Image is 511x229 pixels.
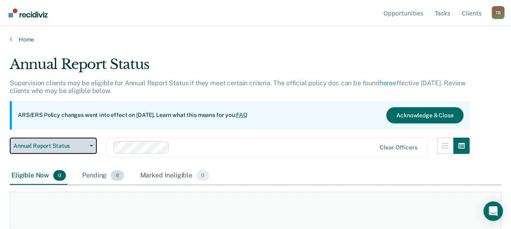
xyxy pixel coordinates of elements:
[18,111,247,119] p: ARS/ERS Policy changes went into effect on [DATE]. Learn what this means for you:
[80,167,125,185] div: Pending8
[10,79,465,95] p: Supervision clients may be eligible for Annual Report Status if they meet certain criteria. The o...
[13,143,87,149] span: Annual Report Status
[386,107,463,123] button: Acknowledge & Close
[483,201,503,221] div: Open Intercom Messenger
[53,170,66,181] span: 0
[196,170,209,181] span: 0
[111,170,124,181] span: 8
[380,79,393,87] a: here
[139,167,211,185] div: Marked Ineligible0
[9,9,48,17] img: Recidiviz
[10,36,501,43] a: Home
[10,138,97,154] button: Annual Report Status
[236,112,248,118] a: FAQ
[491,6,504,19] div: T B
[10,56,470,79] div: Annual Report Status
[380,144,417,151] div: Clear officers
[10,167,67,185] div: Eligible Now0
[491,6,504,19] button: Profile dropdown button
